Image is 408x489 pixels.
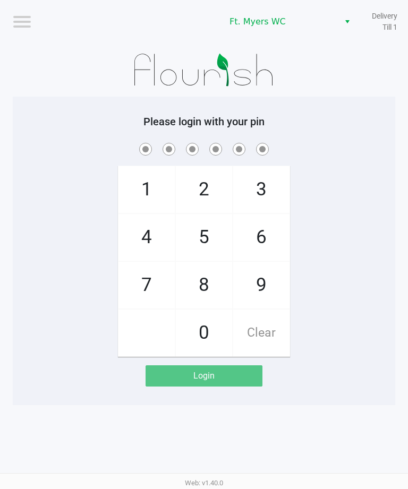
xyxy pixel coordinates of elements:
[366,11,397,33] span: Delivery Till 1
[118,166,175,213] span: 1
[118,214,175,261] span: 4
[176,214,232,261] span: 5
[176,262,232,308] span: 8
[233,262,290,308] span: 9
[339,12,355,31] button: Select
[176,166,232,213] span: 2
[233,166,290,213] span: 3
[229,15,333,28] span: Ft. Myers WC
[176,310,232,356] span: 0
[118,262,175,308] span: 7
[233,310,290,356] span: Clear
[185,479,223,487] span: Web: v1.40.0
[233,214,290,261] span: 6
[21,115,387,128] h5: Please login with your pin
